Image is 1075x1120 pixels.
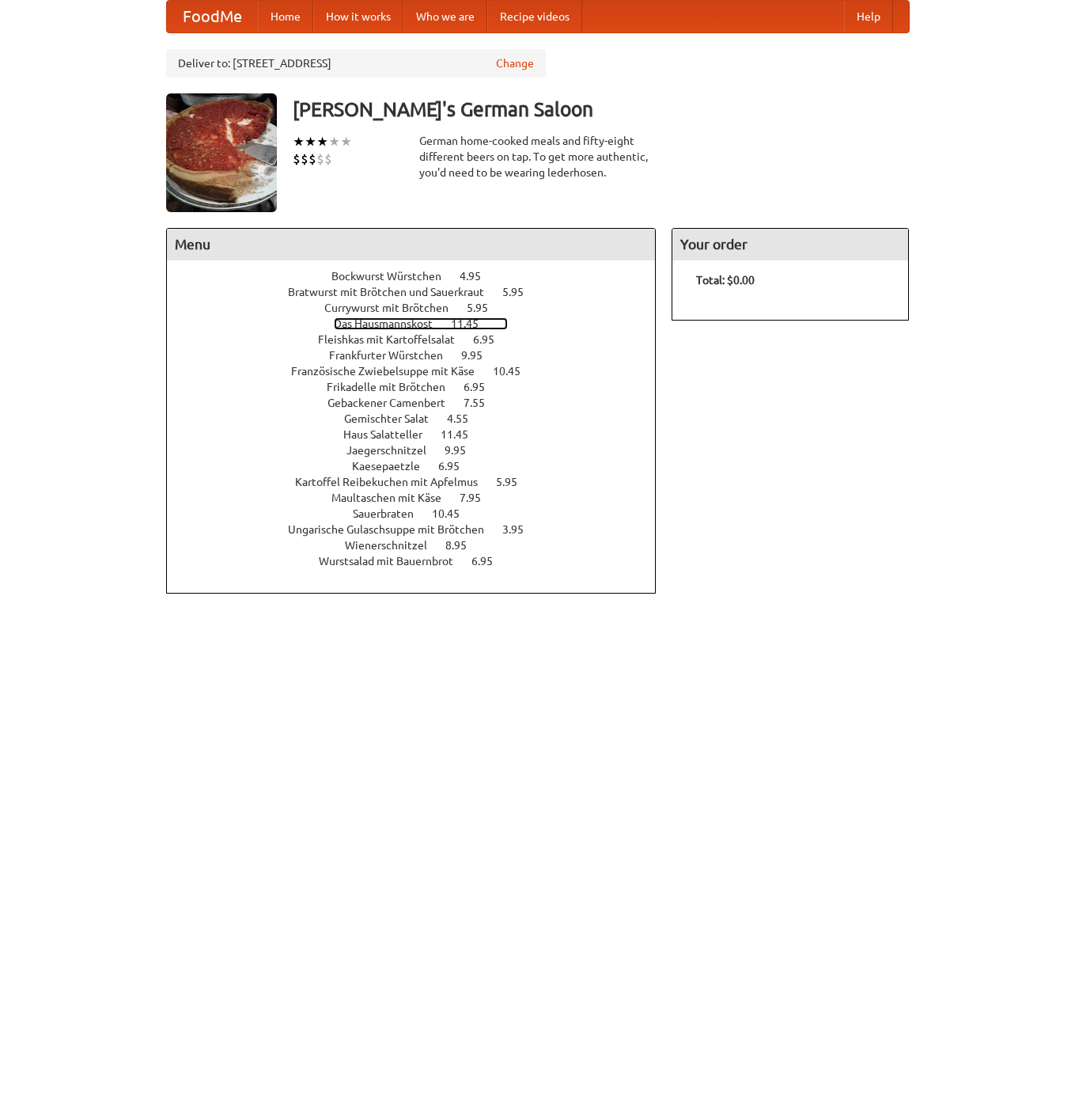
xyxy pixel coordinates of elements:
span: 11.45 [441,428,484,441]
span: Wienerschnitzel [345,539,443,552]
li: ★ [293,133,305,150]
a: Französische Zwiebelsuppe mit Käse 10.45 [291,365,550,378]
a: Maultaschen mit Käse 7.95 [331,492,510,504]
span: Ungarische Gulaschsuppe mit Brötchen [288,523,500,536]
span: Currywurst mit Brötchen [324,302,464,314]
li: ★ [316,133,328,150]
b: Total: $0.00 [696,274,755,287]
li: ★ [328,133,340,150]
span: 3.95 [502,523,539,536]
li: $ [293,150,301,168]
a: FoodMe [167,1,258,32]
span: Sauerbraten [353,507,430,520]
a: Bockwurst Würstchen 4.95 [331,270,510,283]
span: Kaesepaetzle [352,460,436,473]
span: Kartoffel Reibekuchen mit Apfelmus [295,476,494,488]
a: Currywurst mit Brötchen 5.95 [324,302,517,314]
a: Wurstsalad mit Bauernbrot 6.95 [319,555,522,568]
span: 5.95 [467,302,504,314]
h3: [PERSON_NAME]'s German Saloon [293,93,910,125]
span: Haus Salatteller [343,428,438,441]
a: Change [496,55,534,71]
a: Bratwurst mit Brötchen und Sauerkraut 5.95 [288,286,553,298]
a: Recipe videos [487,1,582,32]
a: Gemischter Salat 4.55 [344,412,498,425]
span: 10.45 [493,365,536,378]
a: Frankfurter Würstchen 9.95 [329,349,512,362]
h4: Menu [167,229,656,260]
a: Home [258,1,313,32]
li: $ [301,150,308,168]
a: Gebackener Camenbert 7.55 [327,397,514,409]
li: $ [324,150,332,168]
span: Das Hausmannskost [334,317,449,330]
span: 5.95 [496,476,533,488]
span: 6.95 [473,333,510,346]
a: Fleishkas mit Kartoffelsalat 6.95 [318,333,524,346]
li: ★ [305,133,316,150]
span: Bockwurst Würstchen [331,270,457,283]
span: 6.95 [471,555,509,568]
span: Wurstsalad mit Bauernbrot [319,555,469,568]
img: angular.jpg [166,93,277,212]
span: 9.95 [445,444,482,457]
span: 4.55 [447,412,484,425]
a: Who we are [403,1,487,32]
span: Fleishkas mit Kartoffelsalat [318,333,471,346]
a: Kaesepaetzle 6.95 [352,460,489,473]
a: Help [844,1,893,32]
span: Gebackener Camenbert [327,397,461,409]
span: Frikadelle mit Brötchen [327,381,461,393]
a: Frikadelle mit Brötchen 6.95 [327,381,514,393]
span: 6.95 [438,460,475,473]
li: ★ [340,133,352,150]
span: Jaegerschnitzel [346,444,442,457]
a: Jaegerschnitzel 9.95 [346,444,495,457]
a: Ungarische Gulaschsuppe mit Brötchen 3.95 [288,523,553,536]
span: Maultaschen mit Käse [331,492,457,504]
li: $ [308,150,316,168]
span: 6.95 [464,381,501,393]
h4: Your order [672,229,908,260]
span: 11.45 [451,317,494,330]
span: Französische Zwiebelsuppe mit Käse [291,365,490,378]
div: Deliver to: [STREET_ADDRESS] [166,49,546,78]
a: Wienerschnitzel 8.95 [345,539,496,552]
span: Bratwurst mit Brötchen und Sauerkraut [288,286,500,298]
span: 10.45 [432,507,475,520]
span: 8.95 [445,539,483,552]
span: 4.95 [460,270,497,283]
li: $ [316,150,324,168]
a: Kartoffel Reibekuchen mit Apfelmus 5.95 [295,476,547,488]
span: 9.95 [461,349,498,362]
span: 5.95 [502,286,539,298]
span: Frankfurter Würstchen [329,349,459,362]
a: Das Hausmannskost 11.45 [334,317,508,330]
span: 7.55 [464,397,501,409]
span: 7.95 [460,492,497,504]
span: Gemischter Salat [344,412,445,425]
div: German home-cooked meals and fifty-eight different beers on tap. To get more authentic, you'd nee... [419,133,657,180]
a: Sauerbraten 10.45 [353,507,489,520]
a: Haus Salatteller 11.45 [343,428,498,441]
a: How it works [313,1,403,32]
